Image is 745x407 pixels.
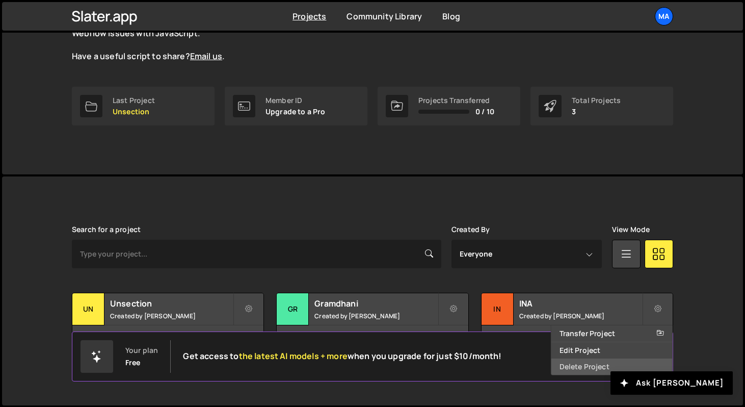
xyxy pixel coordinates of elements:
div: 5 pages, last updated by [PERSON_NAME] over [DATE] [72,325,263,356]
p: The is live and growing. Explore the curated scripts to solve common Webflow issues with JavaScri... [72,16,439,62]
a: Ma [655,7,673,26]
div: IN [482,293,514,325]
div: Total Projects [572,96,621,105]
a: Delete Project [551,359,673,375]
h2: INA [519,298,642,309]
a: Gr Gramdhani Created by [PERSON_NAME] 2 pages, last updated by [PERSON_NAME] over [DATE] [276,293,468,357]
a: Projects [292,11,326,22]
div: 2 pages, last updated by [PERSON_NAME] over [DATE] [277,325,468,356]
a: Email us [190,50,222,62]
div: 1 page, last updated by [PERSON_NAME] over [DATE] [482,325,673,356]
a: Transfer Project [551,325,673,342]
a: Community Library [347,11,422,22]
p: Unsection [113,108,155,116]
span: 0 / 10 [475,108,494,116]
div: Projects Transferred [418,96,494,105]
p: Upgrade to a Pro [265,108,326,116]
p: 3 [572,108,621,116]
div: Gr [277,293,309,325]
div: Your plan [125,346,158,354]
label: Search for a project [72,225,141,234]
button: Ask [PERSON_NAME] [610,371,733,395]
h2: Get access to when you upgrade for just $10/month! [183,351,501,361]
h2: Unsection [110,298,233,309]
div: Un [72,293,104,325]
a: Un Unsection Created by [PERSON_NAME] 5 pages, last updated by [PERSON_NAME] over [DATE] [72,293,264,357]
div: Member ID [265,96,326,105]
a: IN INA Created by [PERSON_NAME] 1 page, last updated by [PERSON_NAME] over [DATE] [481,293,673,357]
small: Created by [PERSON_NAME] [314,312,437,320]
a: Edit Project [551,342,673,359]
div: Free [125,359,141,367]
a: Last Project Unsection [72,87,215,125]
input: Type your project... [72,240,441,268]
label: Created By [451,225,490,234]
a: Blog [442,11,460,22]
small: Created by [PERSON_NAME] [110,312,233,320]
h2: Gramdhani [314,298,437,309]
small: Created by [PERSON_NAME] [519,312,642,320]
span: the latest AI models + more [239,350,348,362]
div: Last Project [113,96,155,105]
label: View Mode [612,225,650,234]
